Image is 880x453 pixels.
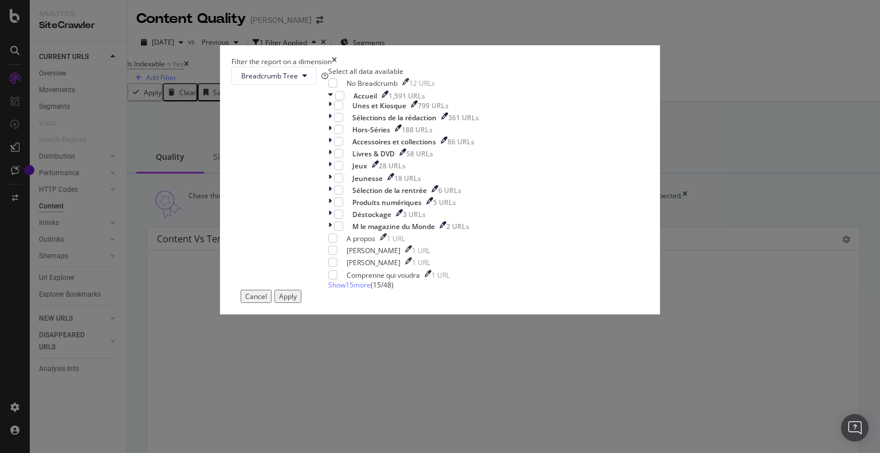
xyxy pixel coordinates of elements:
[394,174,421,183] div: 18 URLs
[241,71,298,81] span: Breadcrumb Tree
[352,186,427,195] div: Sélection de la rentrée
[352,210,391,219] div: Déstockage
[347,78,398,88] div: No Breadcrumb
[328,280,371,290] span: Show 15 more
[403,210,426,219] div: 3 URLs
[352,137,436,147] div: Accessoires et collections
[371,280,394,290] span: ( 15 / 48 )
[352,125,390,135] div: Hors-Séries
[347,258,400,267] div: [PERSON_NAME]
[279,292,297,301] div: Apply
[231,57,332,66] div: Filter the report on a dimension
[406,149,433,159] div: 58 URLs
[352,101,406,111] div: Unes et Kiosque
[438,186,461,195] div: 6 URLs
[231,66,317,85] button: Breadcrumb Tree
[274,290,301,303] button: Apply
[332,57,337,66] div: times
[841,414,869,442] div: Open Intercom Messenger
[347,234,375,243] div: A propos
[412,246,430,255] div: 1 URL
[352,113,437,123] div: Sélections de la rédaction
[353,91,377,101] div: Accueil
[352,222,435,231] div: M le magazine du Monde
[352,149,395,159] div: Livres & DVD
[241,290,272,303] button: Cancel
[388,91,425,101] div: 1,591 URLs
[352,198,422,207] div: Produits numériques
[347,270,420,280] div: Comprenne qui voudra
[347,246,400,255] div: [PERSON_NAME]
[245,292,267,301] div: Cancel
[448,113,479,123] div: 361 URLs
[387,234,405,243] div: 1 URL
[379,161,406,171] div: 28 URLs
[328,66,479,76] div: Select all data available
[433,198,456,207] div: 5 URLs
[431,270,450,280] div: 1 URL
[402,125,433,135] div: 188 URLs
[352,161,367,171] div: Jeux
[220,45,660,314] div: modal
[418,101,449,111] div: 799 URLs
[446,222,469,231] div: 2 URLs
[412,258,430,267] div: 1 URL
[447,137,474,147] div: 86 URLs
[352,174,383,183] div: Jeunesse
[409,78,435,88] div: 12 URLs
